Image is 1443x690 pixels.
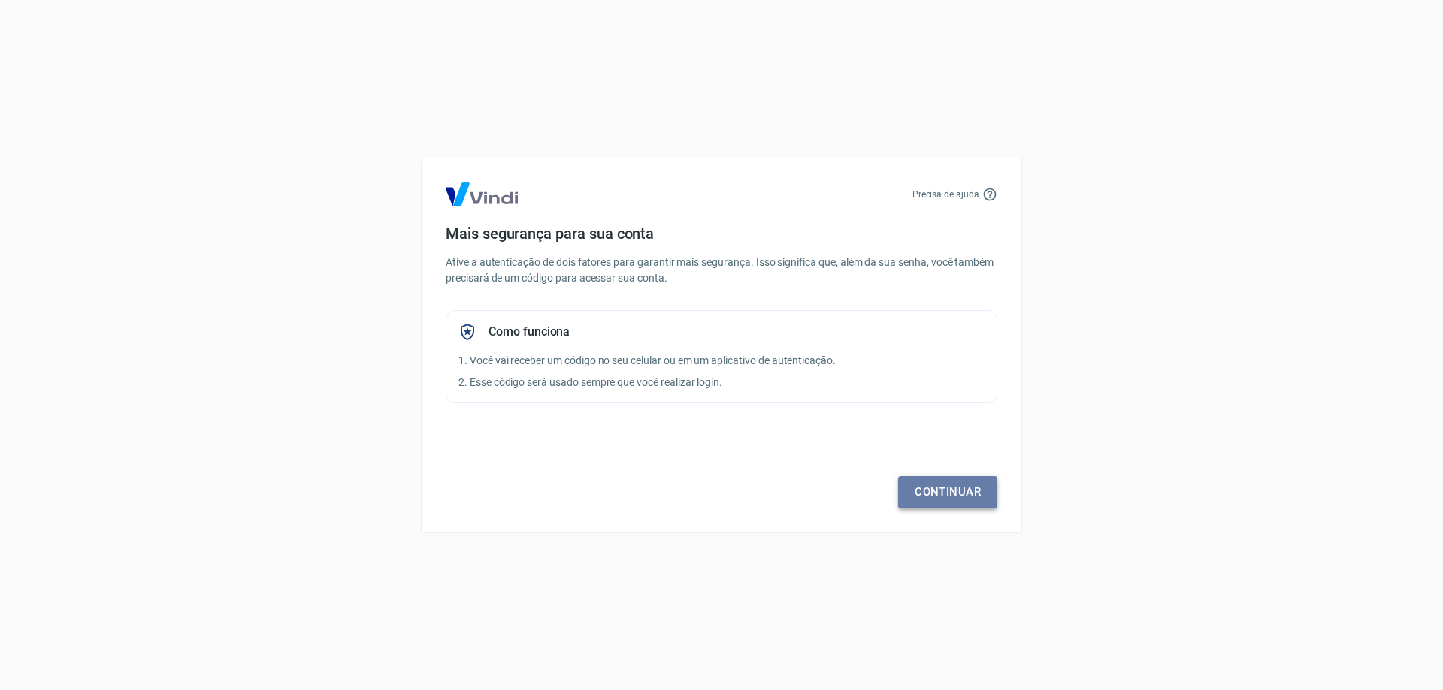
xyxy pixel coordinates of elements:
[446,182,518,206] img: Logo Vind
[446,224,997,243] h4: Mais segurança para sua conta
[446,255,997,286] p: Ative a autenticação de dois fatores para garantir mais segurança. Isso significa que, além da su...
[912,188,979,201] p: Precisa de ajuda
[458,353,985,369] p: 1. Você vai receber um código no seu celular ou em um aplicativo de autenticação.
[898,476,997,508] a: Continuar
[458,375,985,390] p: 2. Esse código será usado sempre que você realizar login.
[489,324,570,339] h5: Como funciona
